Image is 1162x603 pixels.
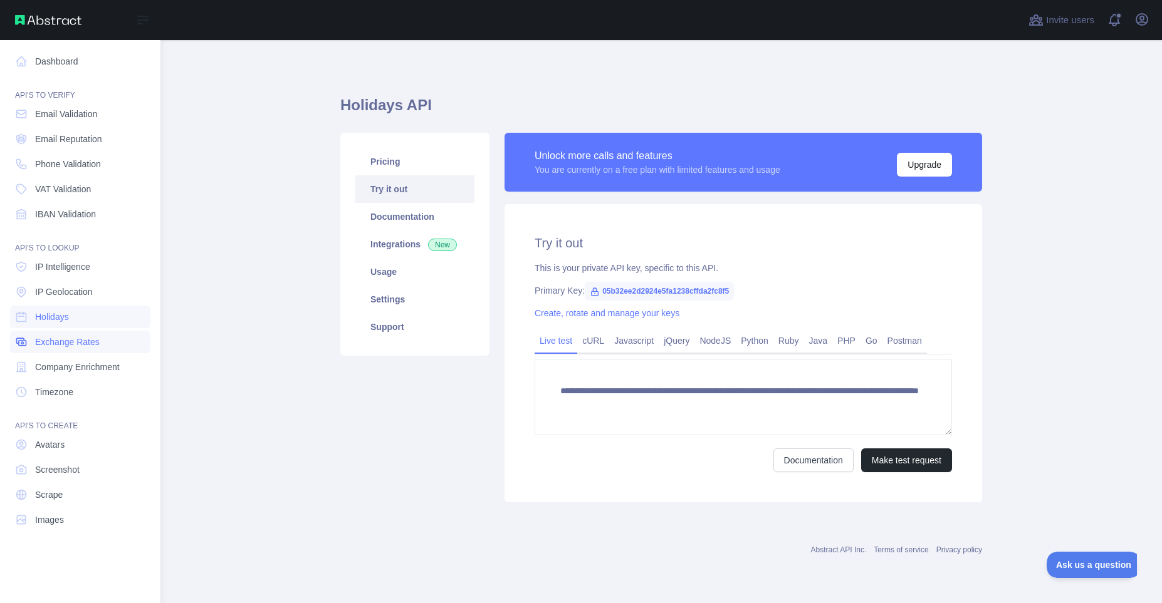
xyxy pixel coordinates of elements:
[773,331,804,351] a: Ruby
[10,306,150,328] a: Holidays
[35,386,73,398] span: Timezone
[736,331,773,351] a: Python
[811,545,867,554] a: Abstract API Inc.
[10,331,150,353] a: Exchange Rates
[15,15,81,25] img: Abstract API
[10,103,150,125] a: Email Validation
[535,148,780,163] div: Unlock more calls and features
[861,448,952,472] button: Make test request
[535,308,679,318] a: Create, rotate and manage your keys
[1046,13,1094,28] span: Invite users
[10,153,150,175] a: Phone Validation
[10,406,150,431] div: API'S TO CREATE
[897,153,952,177] button: Upgrade
[659,331,694,351] a: jQuery
[874,545,928,554] a: Terms of service
[428,239,457,251] span: New
[804,331,833,351] a: Java
[35,311,69,323] span: Holidays
[1026,10,1097,30] button: Invite users
[355,148,474,175] a: Pricing
[10,178,150,200] a: VAT Validation
[35,108,97,120] span: Email Validation
[936,545,982,554] a: Privacy policy
[10,128,150,150] a: Email Reputation
[10,458,150,481] a: Screenshot
[10,508,150,531] a: Images
[10,356,150,378] a: Company Enrichment
[773,448,854,472] a: Documentation
[1047,552,1137,578] iframe: Toggle Customer Support
[35,183,91,195] span: VAT Validation
[10,381,150,403] a: Timezone
[355,203,474,230] a: Documentation
[609,331,659,351] a: Javascript
[10,281,150,303] a: IP Geolocation
[10,228,150,253] div: API'S TO LOOKUP
[355,313,474,341] a: Support
[577,331,609,351] a: cURL
[355,258,474,286] a: Usage
[35,286,93,298] span: IP Geolocation
[10,255,150,278] a: IP Intelligence
[35,336,100,348] span: Exchange Rates
[35,260,90,273] span: IP Intelligence
[340,95,982,125] h1: Holidays API
[35,133,102,145] span: Email Reputation
[535,262,952,274] div: This is your private API key, specific to this API.
[35,513,64,526] span: Images
[35,361,120,373] span: Company Enrichment
[355,286,474,313] a: Settings
[10,433,150,456] a: Avatars
[35,208,96,220] span: IBAN Validation
[585,282,734,301] span: 05b32ee2d2924e5fa1238cffda2fc8f5
[35,488,63,501] span: Scrape
[10,50,150,73] a: Dashboard
[535,331,577,351] a: Live test
[35,438,65,451] span: Avatars
[535,284,952,297] div: Primary Key:
[861,331,882,351] a: Go
[832,331,861,351] a: PHP
[882,331,927,351] a: Postman
[10,75,150,100] div: API'S TO VERIFY
[355,230,474,258] a: Integrations New
[535,163,780,176] div: You are currently on a free plan with limited features and usage
[10,203,150,225] a: IBAN Validation
[35,463,80,476] span: Screenshot
[694,331,736,351] a: NodeJS
[35,158,101,170] span: Phone Validation
[355,175,474,203] a: Try it out
[10,483,150,506] a: Scrape
[535,234,952,252] h2: Try it out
